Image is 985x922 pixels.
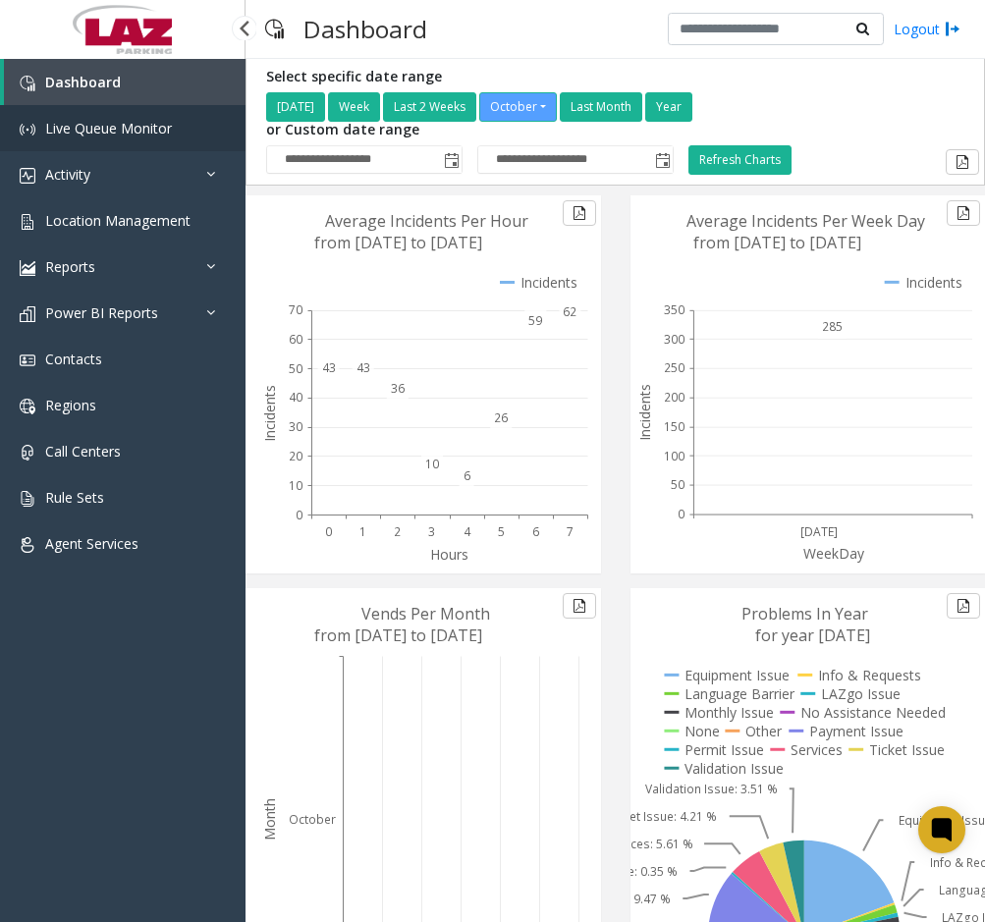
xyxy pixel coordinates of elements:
h3: Dashboard [294,5,437,53]
text: Hours [430,545,468,564]
button: Refresh Charts [688,145,792,175]
img: logout [945,19,960,39]
a: Logout [894,19,960,39]
span: Rule Sets [45,488,104,507]
button: Export to pdf [947,593,980,619]
text: 350 [664,301,684,318]
text: 285 [822,318,843,335]
button: Export to pdf [947,200,980,226]
text: October [289,810,336,827]
img: 'icon' [20,306,35,322]
text: 150 [664,418,684,435]
button: Last 2 Weeks [383,92,476,122]
text: 70 [289,301,302,318]
text: Incidents [260,385,279,442]
text: 200 [664,389,684,406]
text: 50 [289,359,302,376]
text: 100 [664,448,684,464]
text: Problems In Year [741,603,868,624]
text: 0 [325,523,332,540]
text: Permit Issue: 0.35 % [565,863,678,880]
text: WeekDay [803,545,865,564]
text: 0 [296,506,302,522]
img: 'icon' [20,214,35,230]
text: for year [DATE] [755,624,870,646]
text: 43 [322,359,336,376]
text: Vends Per Month [361,603,490,624]
text: 60 [289,331,302,348]
span: Toggle popup [651,146,673,174]
img: 'icon' [20,445,35,461]
text: 10 [289,477,302,494]
span: Agent Services [45,534,138,553]
text: Incidents [635,385,654,442]
button: Year [645,92,692,122]
span: Live Queue Monitor [45,119,172,137]
text: Month [260,798,279,841]
span: Dashboard [45,73,121,91]
text: 2 [394,523,401,540]
text: from [DATE] to [DATE] [314,624,482,646]
text: 26 [494,408,508,425]
text: 7 [567,523,574,540]
text: 20 [289,448,302,464]
text: Average Incidents Per Hour [325,210,528,232]
text: 30 [289,418,302,435]
text: from [DATE] to [DATE] [693,232,861,253]
button: Export to pdf [563,200,596,226]
span: Reports [45,257,95,276]
text: 36 [391,380,405,397]
text: 1 [359,523,366,540]
img: 'icon' [20,537,35,553]
button: October [479,92,557,122]
text: Services: 5.61 % [602,836,692,852]
img: 'icon' [20,168,35,184]
text: 250 [664,359,684,376]
text: 5 [498,523,505,540]
img: 'icon' [20,399,35,414]
h5: Select specific date range [266,69,695,85]
img: 'icon' [20,260,35,276]
text: [DATE] [800,523,838,540]
text: 4 [464,523,471,540]
button: Export to pdf [563,593,596,619]
text: Validation Issue: 3.51 % [645,781,778,797]
span: Toggle popup [440,146,462,174]
text: Payment Issue: 9.47 % [545,891,670,907]
img: 'icon' [20,76,35,91]
text: 0 [678,506,684,522]
text: Average Incidents Per Week Day [686,210,925,232]
text: 62 [563,303,576,320]
a: Dashboard [4,59,246,105]
text: 59 [528,312,542,329]
button: Week [328,92,380,122]
h5: or Custom date range [266,122,674,138]
button: [DATE] [266,92,325,122]
span: Activity [45,165,90,184]
span: Location Management [45,211,191,230]
img: 'icon' [20,491,35,507]
button: Export to pdf [946,149,979,175]
img: 'icon' [20,353,35,368]
text: 3 [428,523,435,540]
text: 300 [664,331,684,348]
span: Call Centers [45,442,121,461]
text: Ticket Issue: 4.21 % [608,808,717,825]
span: Contacts [45,350,102,368]
text: 10 [425,456,439,472]
img: pageIcon [265,5,284,53]
text: 43 [356,359,370,376]
button: Last Month [560,92,642,122]
text: 40 [289,389,302,406]
span: Regions [45,396,96,414]
text: 6 [464,467,470,484]
span: Power BI Reports [45,303,158,322]
text: 6 [532,523,539,540]
text: 50 [671,477,684,494]
text: from [DATE] to [DATE] [314,232,482,253]
img: 'icon' [20,122,35,137]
